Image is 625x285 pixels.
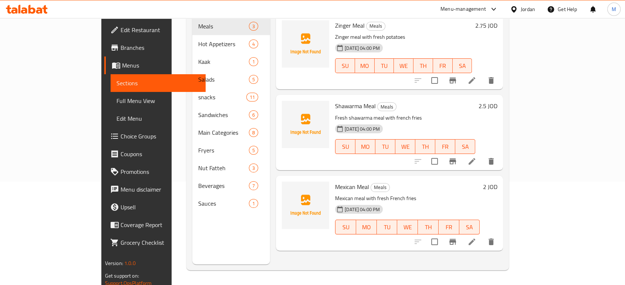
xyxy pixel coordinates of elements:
[192,71,270,88] div: Salads5
[104,39,206,56] a: Branches
[192,53,270,71] div: Kaak1
[482,233,500,251] button: delete
[198,146,249,155] span: Fryers
[366,22,385,30] span: Meals
[397,61,411,71] span: WE
[192,141,270,159] div: Fryers5
[249,128,258,137] div: items
[104,234,206,251] a: Grocery Checklist
[198,40,249,48] span: Hot Appetizers
[394,58,413,73] button: WE
[282,182,329,229] img: Mexican Meal
[198,75,249,84] span: Salads
[111,92,206,110] a: Full Menu View
[116,79,200,87] span: Sections
[121,132,200,141] span: Choice Groups
[246,93,258,102] div: items
[358,141,372,152] span: MO
[453,58,472,73] button: SA
[104,163,206,181] a: Promotions
[111,110,206,127] a: Edit Menu
[342,126,383,133] span: [DATE] 04:00 PM
[111,74,206,92] a: Sections
[378,61,391,71] span: TU
[249,22,258,31] div: items
[121,203,200,212] span: Upsell
[467,237,476,246] a: Edit menu item
[249,146,258,155] div: items
[459,220,480,234] button: SA
[482,152,500,170] button: delete
[105,271,139,281] span: Get support on:
[249,76,258,83] span: 5
[192,35,270,53] div: Hot Appetizers4
[438,141,452,152] span: FR
[335,139,355,154] button: SU
[338,61,352,71] span: SU
[249,111,258,119] span: 6
[375,139,395,154] button: TU
[436,61,450,71] span: FR
[482,72,500,89] button: delete
[249,182,258,189] span: 7
[358,61,372,71] span: MO
[192,17,270,35] div: Meals3
[249,110,258,119] div: items
[104,21,206,39] a: Edit Restaurant
[418,220,439,234] button: TH
[198,199,249,208] div: Sauces
[249,23,258,30] span: 3
[355,58,375,73] button: MO
[335,100,376,111] span: Shawarma Meal
[440,5,486,14] div: Menu-management
[439,220,459,234] button: FR
[380,222,395,233] span: TU
[427,234,442,250] span: Select to update
[198,164,249,172] span: Nut Fatteh
[249,181,258,190] div: items
[282,20,329,68] img: Zinger Meal
[192,106,270,124] div: Sandwiches6
[198,57,249,66] span: Kaak
[122,61,200,70] span: Menus
[455,139,475,154] button: SA
[444,152,462,170] button: Branch-specific-item
[192,177,270,195] div: Beverages7
[249,147,258,154] span: 5
[249,200,258,207] span: 1
[104,198,206,216] a: Upsell
[335,220,356,234] button: SU
[467,76,476,85] a: Edit menu item
[413,58,433,73] button: TH
[116,114,200,123] span: Edit Menu
[249,58,258,65] span: 1
[104,145,206,163] a: Coupons
[121,238,200,247] span: Grocery Checklist
[335,113,475,123] p: Fresh shawarma meal with french fries
[104,127,206,145] a: Choice Groups
[121,150,200,158] span: Coupons
[335,32,472,42] p: Zinger meal with fresh potatoes
[121,220,200,229] span: Coverage Report
[335,194,480,203] p: Mexican meal with fresh French fries
[335,58,355,73] button: SU
[377,102,396,111] div: Meals
[371,183,389,192] span: Meals
[198,93,246,102] div: snacks
[397,220,418,234] button: WE
[521,5,535,13] div: Jordan
[355,139,375,154] button: MO
[249,199,258,208] div: items
[124,258,136,268] span: 1.0.0
[249,165,258,172] span: 3
[416,61,430,71] span: TH
[198,22,249,31] div: Meals
[249,41,258,48] span: 4
[249,164,258,172] div: items
[400,222,415,233] span: WE
[421,222,436,233] span: TH
[483,182,497,192] h6: 2 JOD
[435,139,455,154] button: FR
[456,61,469,71] span: SA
